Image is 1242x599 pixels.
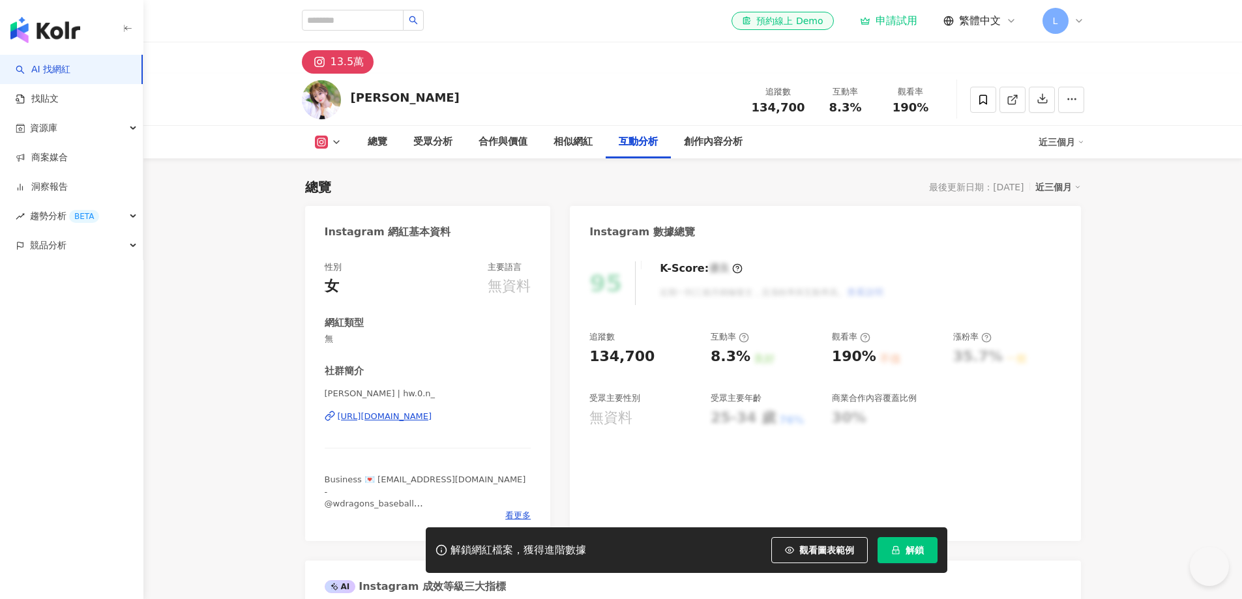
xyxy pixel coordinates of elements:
span: L [1053,14,1058,28]
a: 洞察報告 [16,181,68,194]
a: 申請試用 [860,14,917,27]
span: [PERSON_NAME] | hw.0.n_ [325,388,531,400]
div: 網紅類型 [325,316,364,330]
div: 預約線上 Demo [742,14,823,27]
div: 追蹤數 [752,85,805,98]
div: 社群簡介 [325,364,364,378]
span: 資源庫 [30,113,57,143]
div: 近三個月 [1035,179,1081,196]
div: 相似網紅 [554,134,593,150]
div: 受眾主要性別 [589,392,640,404]
div: Instagram 數據總覽 [589,225,695,239]
span: search [409,16,418,25]
div: [URL][DOMAIN_NAME] [338,411,432,422]
a: 商案媒合 [16,151,68,164]
div: 解鎖網紅檔案，獲得進階數據 [451,544,586,557]
span: 繁體中文 [959,14,1001,28]
div: Instagram 成效等級三大指標 [325,579,506,594]
div: 無資料 [589,408,632,428]
div: 最後更新日期：[DATE] [929,182,1024,192]
div: 觀看率 [832,331,870,343]
button: 13.5萬 [302,50,374,74]
div: 互動率 [821,85,870,98]
img: logo [10,17,80,43]
div: 漲粉率 [953,331,992,343]
div: 190% [832,347,876,367]
a: 找貼文 [16,93,59,106]
div: BETA [69,210,99,223]
a: searchAI 找網紅 [16,63,70,76]
div: 近三個月 [1039,132,1084,153]
div: 追蹤數 [589,331,615,343]
span: 190% [893,101,929,114]
div: 女 [325,276,339,297]
div: 受眾分析 [413,134,452,150]
span: Business 💌 [EMAIL_ADDRESS][DOMAIN_NAME] - @wdragons_baseball [DATE] 浪𝟨𝟪𝟦𝟫𝟣𝟥𝟨 [325,475,526,532]
span: 8.3% [829,101,862,114]
span: 解鎖 [906,545,924,555]
span: lock [891,546,900,555]
span: 134,700 [752,100,805,114]
div: [PERSON_NAME] [351,89,460,106]
div: 互動分析 [619,134,658,150]
div: 受眾主要年齡 [711,392,761,404]
span: rise [16,212,25,221]
div: 互動率 [711,331,749,343]
span: 趨勢分析 [30,201,99,231]
button: 解鎖 [878,537,938,563]
div: 商業合作內容覆蓋比例 [832,392,917,404]
span: 無 [325,333,531,345]
div: AI [325,580,356,593]
div: 13.5萬 [331,53,364,71]
a: [URL][DOMAIN_NAME] [325,411,531,422]
div: 總覽 [368,134,387,150]
a: 預約線上 Demo [732,12,833,30]
div: 性別 [325,261,342,273]
div: 創作內容分析 [684,134,743,150]
button: 觀看圖表範例 [771,537,868,563]
span: 競品分析 [30,231,67,260]
div: 觀看率 [886,85,936,98]
div: 8.3% [711,347,750,367]
div: 主要語言 [488,261,522,273]
div: 無資料 [488,276,531,297]
div: 134,700 [589,347,655,367]
span: 觀看圖表範例 [799,545,854,555]
div: K-Score : [660,261,743,276]
span: 看更多 [505,510,531,521]
div: 總覽 [305,178,331,196]
div: 合作與價值 [479,134,527,150]
img: KOL Avatar [302,80,341,119]
div: Instagram 網紅基本資料 [325,225,451,239]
